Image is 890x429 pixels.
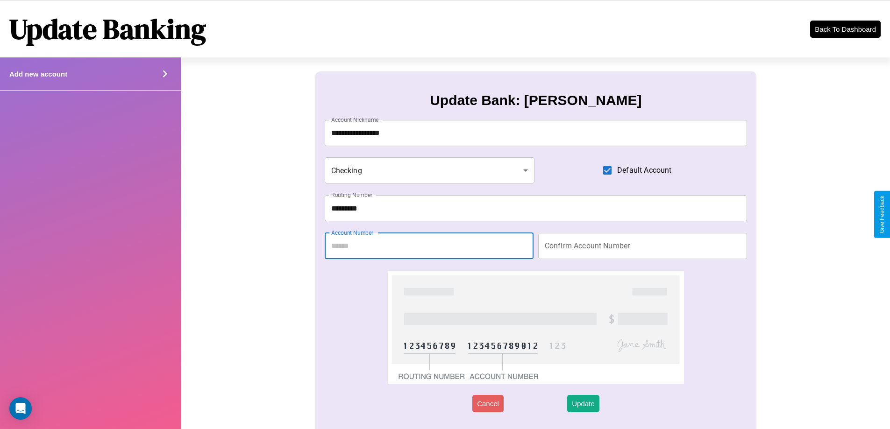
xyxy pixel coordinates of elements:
div: Checking [325,157,535,183]
h4: Add new account [9,70,67,78]
label: Routing Number [331,191,372,199]
button: Cancel [472,395,504,412]
span: Default Account [617,165,671,176]
button: Back To Dashboard [810,21,881,38]
label: Account Number [331,229,373,237]
button: Update [567,395,599,412]
h3: Update Bank: [PERSON_NAME] [430,92,641,108]
div: Give Feedback [879,196,885,233]
h1: Update Banking [9,10,206,48]
div: Open Intercom Messenger [9,397,32,420]
img: check [388,271,684,384]
label: Account Nickname [331,116,379,124]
